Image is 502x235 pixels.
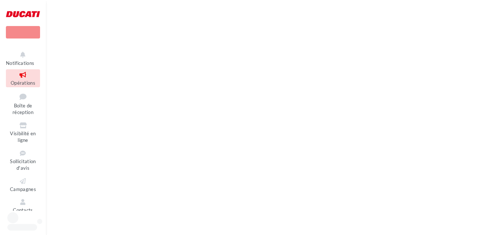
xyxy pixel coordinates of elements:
span: Visibilité en ligne [10,131,36,143]
span: Opérations [11,80,35,86]
span: Boîte de réception [12,103,33,115]
div: Nouvelle campagne [6,26,40,38]
a: Campagnes [6,176,40,194]
span: Contacts [13,207,33,213]
a: Sollicitation d'avis [6,148,40,173]
a: Visibilité en ligne [6,120,40,145]
a: Boîte de réception [6,90,40,117]
span: Campagnes [10,186,36,192]
a: Contacts [6,197,40,214]
span: Notifications [6,60,34,66]
a: Opérations [6,69,40,87]
span: Sollicitation d'avis [10,158,36,171]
